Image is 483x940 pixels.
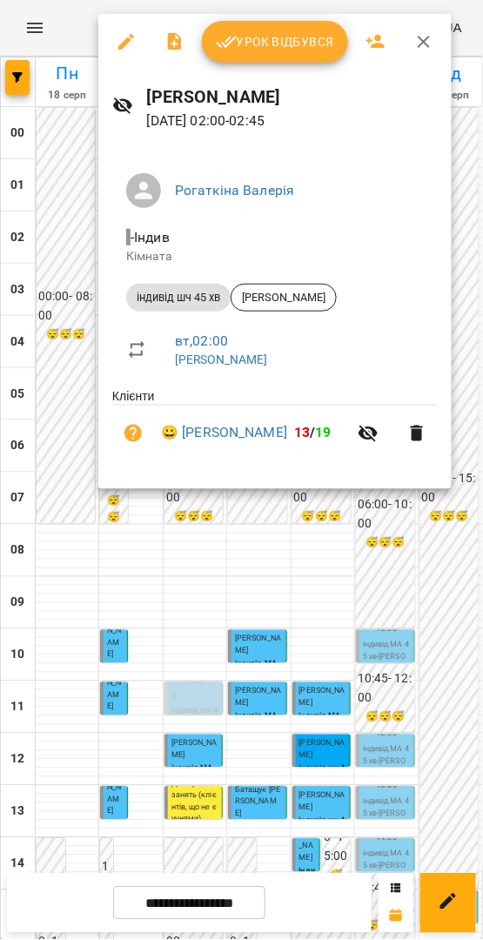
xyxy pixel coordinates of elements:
[112,413,154,454] button: Візит ще не сплачено. Додати оплату?
[126,248,424,265] p: Кімната
[231,284,337,312] div: [PERSON_NAME]
[147,84,438,111] h6: [PERSON_NAME]
[316,425,332,441] span: 19
[126,229,173,245] span: - Індив
[175,352,268,366] a: [PERSON_NAME]
[294,425,332,441] b: /
[147,111,438,131] p: [DATE] 02:00 - 02:45
[216,31,334,52] span: Урок відбувся
[161,423,287,444] a: 😀 [PERSON_NAME]
[231,290,336,305] span: [PERSON_NAME]
[175,332,228,349] a: вт , 02:00
[294,425,310,441] span: 13
[126,290,231,305] span: індивід шч 45 хв
[112,387,438,468] ul: Клієнти
[175,182,295,198] a: Рогаткіна Валерія
[202,21,348,63] button: Урок відбувся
